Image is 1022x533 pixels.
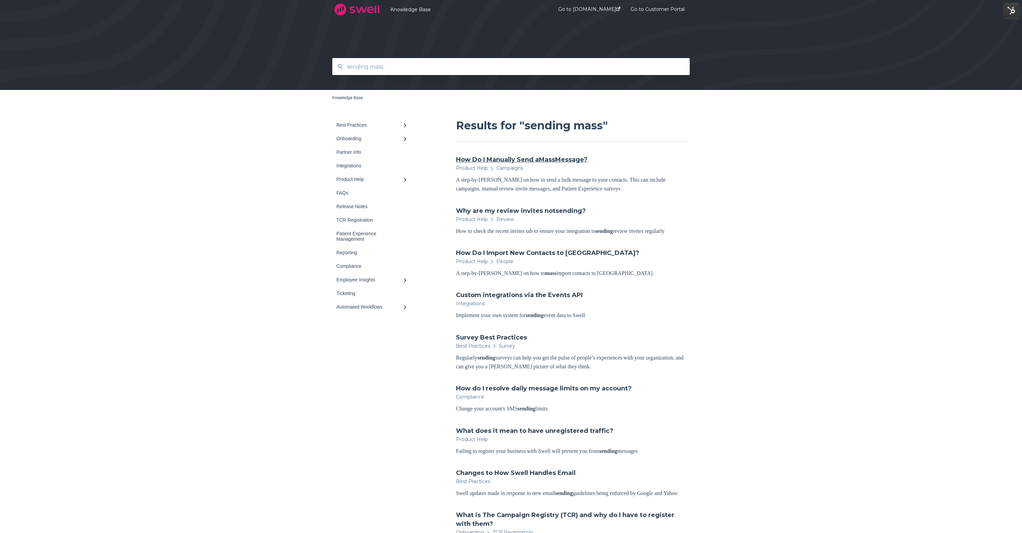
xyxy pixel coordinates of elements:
[456,489,690,498] div: Swell updates made in response to new email guidelines being enforced by Google and Yahoo
[332,300,414,314] a: Automated Workflows
[556,207,582,215] span: sending
[456,426,613,435] a: What does it mean to have unregistered traffic?
[332,259,414,273] a: Compliance
[332,200,414,213] a: Release Notes
[1004,3,1019,18] img: HubSpot Tools Menu Toggle
[496,165,523,171] span: Campaigns
[336,177,403,182] div: Product Help
[456,249,639,257] a: How Do I Import New Contacts to [GEOGRAPHIC_DATA]?
[599,448,617,454] span: sending
[456,165,488,171] span: Product Help
[496,258,513,264] span: People
[526,312,543,318] span: sending
[336,136,403,141] div: Onboarding
[332,213,414,227] a: TCR Registration
[499,343,515,349] span: Survey
[332,246,414,259] a: Reporting
[456,291,583,299] a: Custom integrations via the Events API
[456,216,488,222] span: Product Help
[456,300,485,307] span: Integrations
[332,186,414,200] a: FAQs
[336,163,403,168] div: Integrations
[555,490,572,496] span: sending
[517,406,535,411] span: sending
[336,277,403,282] div: Employee Insights
[456,118,690,142] h1: Results for "sending mass"
[332,172,414,186] a: Product Help
[456,155,587,164] a: How Do I Manually Send aMassMessage?
[332,159,414,172] a: Integrations
[456,447,690,456] div: Failing to register your business with Swell will prevent you from messages
[456,311,690,320] div: Implement your own system for event data to Swell
[496,216,514,222] span: Review
[332,118,414,132] a: Best Practices
[336,217,403,223] div: TCR Registration
[336,204,403,209] div: Release Notes
[332,132,414,145] a: Onboarding
[332,287,414,300] a: Ticketing
[539,156,555,163] span: Mass
[456,176,690,193] div: A step-by-[PERSON_NAME] on how to send a bulk message to your contacts. This can include campaign...
[545,270,557,276] span: mass
[456,258,488,264] span: Product Help
[336,291,403,296] div: Ticketing
[336,250,403,255] div: Reporting
[456,333,527,342] a: Survey Best Practices
[332,1,382,18] img: company logo
[456,404,690,413] div: Change your account's SMS limits
[456,468,576,477] a: Changes to How Swell Handles Email
[336,122,403,128] div: Best Practices
[332,95,363,100] a: Knowledge Base
[336,149,403,155] div: Partner Info
[336,263,403,269] div: Compliance
[336,304,403,310] div: Automated Workflows
[390,6,538,13] a: Knowledge Base
[332,273,414,287] a: Employee Insights
[343,59,680,74] input: Search for answers
[456,343,490,349] span: Best Practices
[456,227,690,236] div: How to check the recent invites tab to ensure your integration is review invites regularly
[332,145,414,159] a: Partner Info
[332,227,414,246] a: Patient Experience Management
[336,231,403,242] div: Patient Experience Management
[456,394,484,400] span: Compliance
[595,228,613,234] span: sending
[477,355,495,361] span: sending
[456,436,488,442] span: Product Help
[456,511,690,528] a: What is The Campaign Registry (TCR) and why do I have to register with them?
[456,353,690,371] div: Regularly surveys can help you get the pulse of people’s experiences with your organization, and ...
[456,206,586,215] a: Why are my review invites notsending?
[456,384,632,393] a: How do I resolve daily message limits on my account?
[456,269,690,278] div: A step-by-[PERSON_NAME] on how to import contacts to [GEOGRAPHIC_DATA].
[336,190,403,196] div: FAQs
[456,478,490,484] span: Best Practices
